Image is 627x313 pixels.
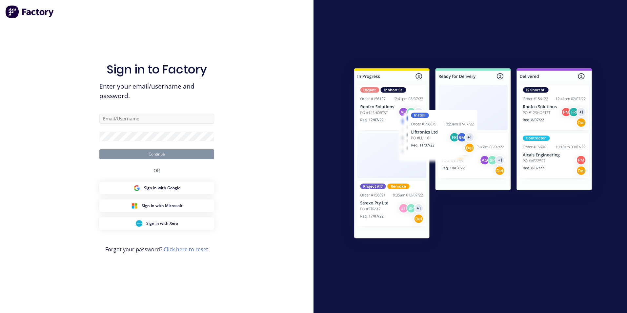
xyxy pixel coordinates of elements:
span: Sign in with Xero [146,220,178,226]
img: Sign in [340,55,606,254]
span: Forgot your password? [105,245,208,253]
a: Click here to reset [164,246,208,253]
div: OR [153,159,160,182]
button: Xero Sign inSign in with Xero [99,217,214,230]
span: Sign in with Microsoft [142,203,183,209]
button: Google Sign inSign in with Google [99,182,214,194]
button: Microsoft Sign inSign in with Microsoft [99,199,214,212]
h1: Sign in to Factory [107,62,207,76]
span: Sign in with Google [144,185,180,191]
button: Continue [99,149,214,159]
input: Email/Username [99,114,214,124]
img: Microsoft Sign in [131,202,138,209]
img: Google Sign in [133,185,140,191]
img: Xero Sign in [136,220,142,227]
span: Enter your email/username and password. [99,82,214,101]
img: Factory [5,5,54,18]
